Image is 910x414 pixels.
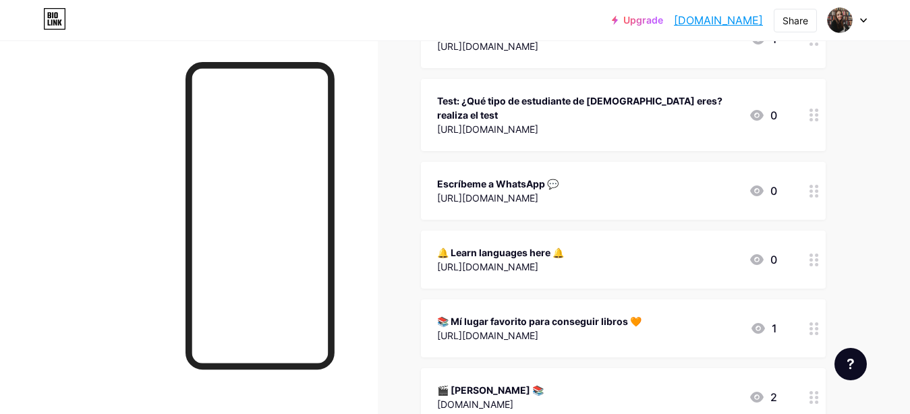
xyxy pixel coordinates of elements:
img: spanishwithmaria [827,7,853,33]
a: Upgrade [612,15,663,26]
div: 🔔 Learn languages here 🔔 [437,245,564,260]
div: [URL][DOMAIN_NAME] [437,122,738,136]
div: Escríbeme a WhatsApp 💬 [437,177,559,191]
a: [DOMAIN_NAME] [674,12,763,28]
div: 0 [749,183,777,199]
div: [URL][DOMAIN_NAME] [437,260,564,274]
div: [URL][DOMAIN_NAME] [437,39,677,53]
div: 1 [750,320,777,336]
div: 0 [749,107,777,123]
div: 0 [749,252,777,268]
div: [URL][DOMAIN_NAME] [437,191,559,205]
div: 🎬 [PERSON_NAME] 📚 [437,383,544,397]
div: [URL][DOMAIN_NAME] [437,328,642,343]
div: [DOMAIN_NAME] [437,397,544,411]
div: Share [783,13,808,28]
div: Test: ¿Qué tipo de estudiante de [DEMOGRAPHIC_DATA] eres? realiza el test [437,94,738,122]
div: 📚 Mí lugar favorito para conseguir libros 🧡 [437,314,642,328]
div: 2 [749,389,777,405]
